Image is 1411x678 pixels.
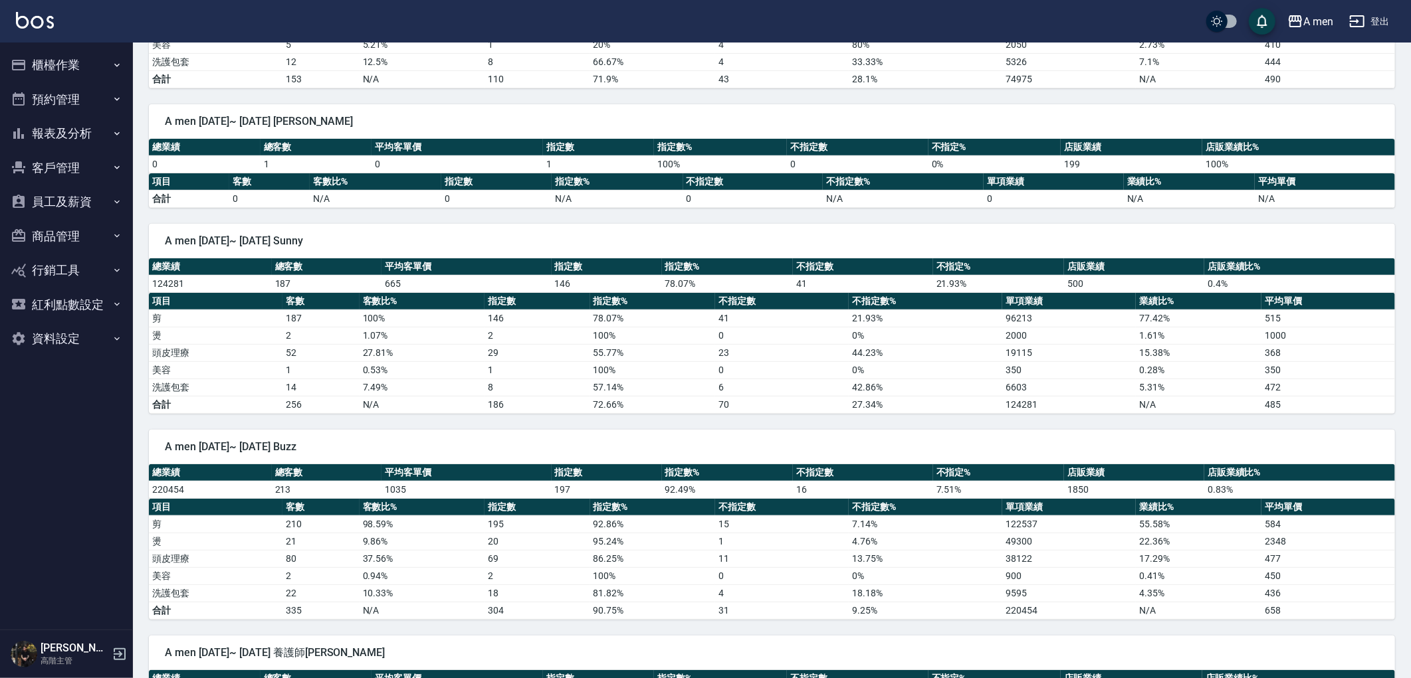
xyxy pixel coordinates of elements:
td: 57.14 % [590,379,716,396]
td: 37.56 % [360,550,485,567]
th: 店販業績比% [1204,464,1395,481]
td: 9595 [1002,584,1136,602]
td: 8 [485,53,590,70]
th: 指定數% [662,464,794,481]
th: 客數比% [310,173,441,191]
td: 9.25% [849,602,1002,619]
td: 6 [715,379,849,396]
td: 1035 [381,481,551,498]
td: 27.34% [849,396,1002,413]
th: 不指定% [933,464,1065,481]
th: 不指定數% [849,293,1002,310]
td: N/A [1124,190,1255,207]
td: 2348 [1261,533,1395,550]
th: 總客數 [272,464,382,481]
th: 指定數% [654,139,787,156]
th: 指定數 [485,293,590,310]
td: 剪 [149,309,282,327]
th: 不指定數 [793,464,933,481]
td: 剪 [149,515,282,533]
td: 110 [485,70,590,88]
td: 29 [485,344,590,361]
th: 指定數% [552,173,683,191]
td: 78.07 % [590,309,716,327]
td: 4 [715,53,849,70]
td: 0 [715,567,849,584]
button: 行銷工具 [5,253,128,288]
td: 18 [485,584,590,602]
td: 195 [485,515,590,533]
td: 0 [441,190,552,207]
td: 2 [485,327,590,344]
td: 472 [1261,379,1395,396]
th: 不指定數% [849,499,1002,516]
td: 80 % [849,36,1002,53]
th: 項目 [149,293,282,310]
td: 頭皮理療 [149,550,282,567]
td: 5.21 % [360,36,485,53]
td: 11 [715,550,849,567]
td: 55.58 % [1136,515,1261,533]
td: 合計 [149,602,282,619]
button: 商品管理 [5,219,128,254]
td: 33.33 % [849,53,1002,70]
td: 0.94 % [360,567,485,584]
td: 69 [485,550,590,567]
th: 平均單價 [1261,499,1395,516]
th: 總客數 [261,139,372,156]
th: 指定數 [485,499,590,516]
td: N/A [1136,70,1261,88]
td: 5.31 % [1136,379,1261,396]
td: 1850 [1064,481,1204,498]
td: 1 [282,361,360,379]
th: 不指定% [928,139,1061,156]
td: 20 [485,533,590,550]
td: 1000 [1261,327,1395,344]
td: 18.18 % [849,584,1002,602]
table: a dense table [149,173,1395,208]
th: 指定數 [552,464,662,481]
td: 100 % [1202,155,1395,173]
td: 2 [485,567,590,584]
th: 不指定% [933,258,1065,276]
td: 220454 [149,481,272,498]
td: 92.49 % [662,481,794,498]
h5: [PERSON_NAME] [41,641,108,655]
th: 指定數% [590,499,716,516]
td: 187 [272,275,382,292]
td: 21.93 % [933,275,1065,292]
button: 預約管理 [5,82,128,117]
td: 0.28 % [1136,361,1261,379]
td: 4 [715,584,849,602]
td: 洗護包套 [149,53,282,70]
td: N/A [360,602,485,619]
td: N/A [360,396,485,413]
th: 不指定數 [715,293,849,310]
td: 1.07 % [360,327,485,344]
th: 店販業績 [1061,139,1202,156]
button: 櫃檯作業 [5,48,128,82]
td: 2 [282,567,360,584]
button: 登出 [1344,9,1395,34]
td: 7.14 % [849,515,1002,533]
th: 客數比% [360,499,485,516]
td: 450 [1261,567,1395,584]
td: 8 [485,379,590,396]
td: 77.42 % [1136,309,1261,327]
td: 9.86 % [360,533,485,550]
td: 4.35 % [1136,584,1261,602]
td: 美容 [149,36,282,53]
th: 指定數 [543,139,655,156]
td: 199 [1061,155,1202,173]
td: 合計 [149,190,229,207]
table: a dense table [149,293,1395,414]
td: 2000 [1002,327,1136,344]
th: 單項業績 [1002,293,1136,310]
button: save [1249,8,1275,35]
th: 項目 [149,173,229,191]
td: 124281 [1002,396,1136,413]
td: 1 [485,36,590,53]
td: 256 [282,396,360,413]
td: 350 [1002,361,1136,379]
td: 0.41 % [1136,567,1261,584]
